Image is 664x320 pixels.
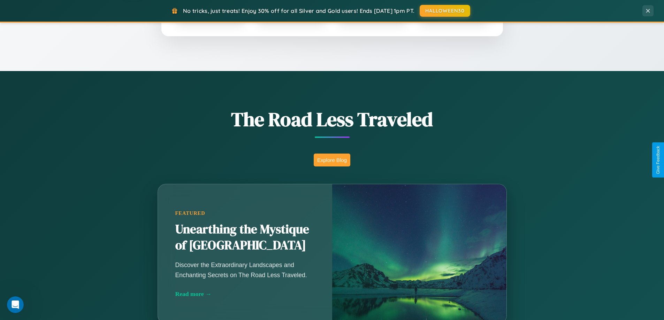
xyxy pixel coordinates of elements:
button: HALLOWEEN30 [420,5,470,17]
h1: The Road Less Traveled [123,106,541,133]
span: No tricks, just treats! Enjoy 30% off for all Silver and Gold users! Ends [DATE] 1pm PT. [183,7,414,14]
button: Explore Blog [314,154,350,166]
div: Featured [175,210,315,216]
iframe: Intercom live chat [7,296,24,313]
h2: Unearthing the Mystique of [GEOGRAPHIC_DATA] [175,221,315,253]
p: Discover the Extraordinary Landscapes and Enchanting Secrets on The Road Less Traveled. [175,260,315,280]
div: Read more → [175,290,315,298]
div: Give Feedback [656,146,661,174]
